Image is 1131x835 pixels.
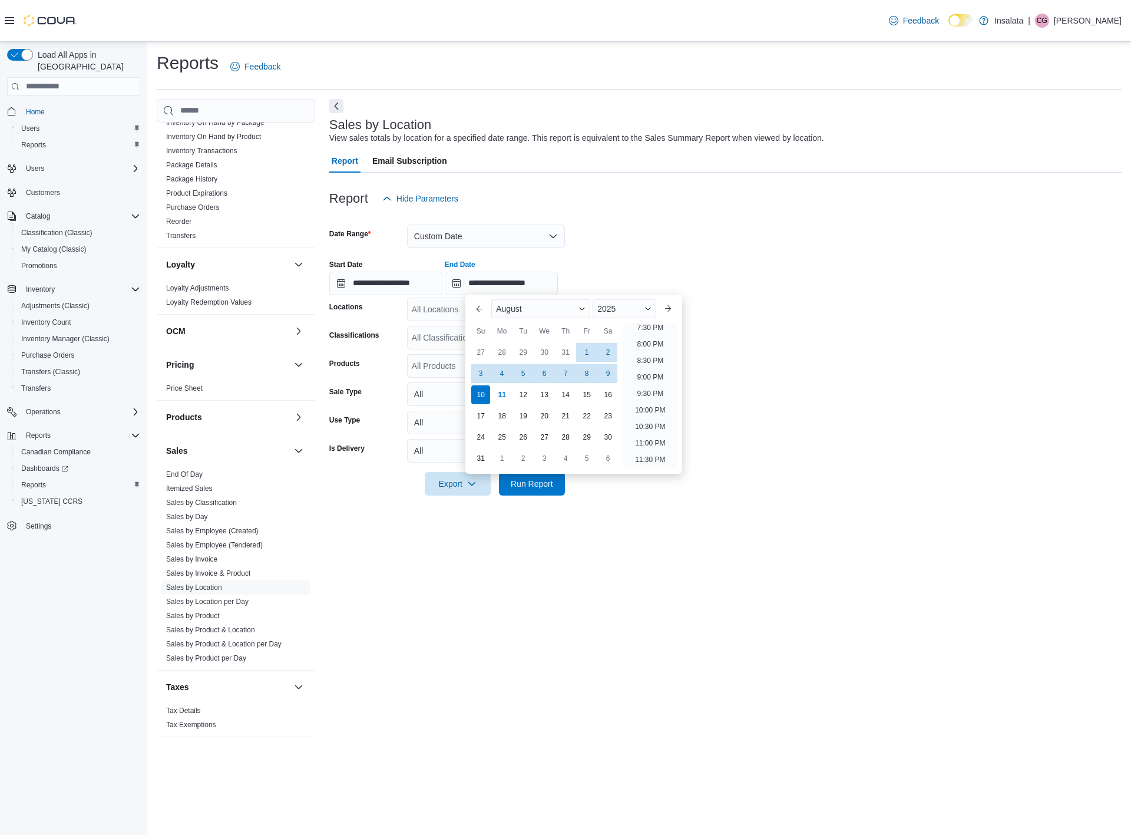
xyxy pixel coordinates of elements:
a: Loyalty Adjustments [166,284,229,292]
a: End Of Day [166,470,203,478]
a: Package Details [166,161,217,169]
div: day-21 [556,407,575,425]
div: day-23 [598,407,617,425]
label: Start Date [329,260,363,269]
button: Operations [21,405,65,419]
span: Purchase Orders [21,351,75,360]
li: 9:30 PM [632,387,668,401]
button: Reports [21,428,55,443]
div: day-27 [471,343,490,362]
div: Fr [577,322,596,341]
a: Settings [21,519,56,533]
span: Reports [21,140,46,150]
span: Report [332,149,358,173]
span: Inventory [21,282,140,296]
input: Press the down key to enter a popover containing a calendar. Press the escape key to close the po... [445,272,558,295]
button: Products [292,410,306,424]
div: day-16 [598,385,617,404]
button: Home [2,103,145,120]
div: day-4 [492,364,511,383]
a: Classification (Classic) [16,226,97,240]
div: Loyalty [157,281,315,314]
span: Email Subscription [372,149,447,173]
span: Settings [21,518,140,533]
span: Hide Parameters [396,193,458,204]
li: 11:30 PM [630,453,670,467]
label: Locations [329,302,363,312]
span: Operations [21,405,140,419]
button: OCM [166,325,289,337]
label: Is Delivery [329,444,365,453]
button: Adjustments (Classic) [12,298,145,314]
a: Sales by Location [166,583,222,592]
a: Sales by Location per Day [166,598,249,606]
label: Products [329,359,360,368]
a: [US_STATE] CCRS [16,494,87,509]
a: Promotions [16,259,62,273]
div: day-1 [492,449,511,468]
button: Users [12,120,145,137]
button: Taxes [166,681,289,693]
div: day-15 [577,385,596,404]
a: Tax Exemptions [166,721,216,729]
div: day-30 [598,428,617,447]
div: Taxes [157,704,315,737]
a: Canadian Compliance [16,445,95,459]
div: day-31 [471,449,490,468]
div: Mo [492,322,511,341]
button: Run Report [499,472,565,496]
div: Button. Open the month selector. August is currently selected. [491,299,590,318]
button: Purchase Orders [12,347,145,364]
a: Inventory On Hand by Product [166,133,261,141]
li: 11:00 PM [630,436,670,450]
div: day-29 [514,343,533,362]
a: Sales by Product per Day [166,654,246,662]
div: day-19 [514,407,533,425]
span: Promotions [21,261,57,270]
span: Reports [21,480,46,490]
span: Customers [21,185,140,200]
div: Sa [598,322,617,341]
p: Insalata [994,14,1023,28]
span: Catalog [26,212,50,221]
div: day-11 [492,385,511,404]
div: day-9 [598,364,617,383]
span: My Catalog (Classic) [21,245,87,254]
span: Inventory [26,285,55,294]
div: day-6 [598,449,617,468]
button: OCM [292,324,306,338]
span: Users [21,124,39,133]
div: Sales [157,467,315,670]
span: Catalog [21,209,140,223]
span: Settings [26,522,51,531]
div: day-14 [556,385,575,404]
p: | [1028,14,1030,28]
a: Inventory Manager (Classic) [16,332,114,346]
p: [PERSON_NAME] [1054,14,1122,28]
ul: Time [623,323,677,469]
div: day-10 [471,385,490,404]
span: Classification (Classic) [21,228,92,237]
button: Reports [12,477,145,493]
a: Users [16,121,44,136]
label: Date Range [329,229,371,239]
label: Use Type [329,415,360,425]
button: My Catalog (Classic) [12,241,145,258]
a: Inventory Count [16,315,76,329]
span: Users [16,121,140,136]
span: Adjustments (Classic) [21,301,90,311]
a: Reorder [166,217,191,226]
button: Sales [292,444,306,458]
div: day-1 [577,343,596,362]
div: day-30 [535,343,554,362]
div: Christian Guay [1035,14,1049,28]
span: Adjustments (Classic) [16,299,140,313]
span: Transfers [21,384,51,393]
div: day-20 [535,407,554,425]
span: Users [26,164,44,173]
a: Sales by Product [166,612,220,620]
span: Dashboards [16,461,140,476]
span: Users [21,161,140,176]
span: Dashboards [21,464,68,473]
span: Feedback [244,61,280,72]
